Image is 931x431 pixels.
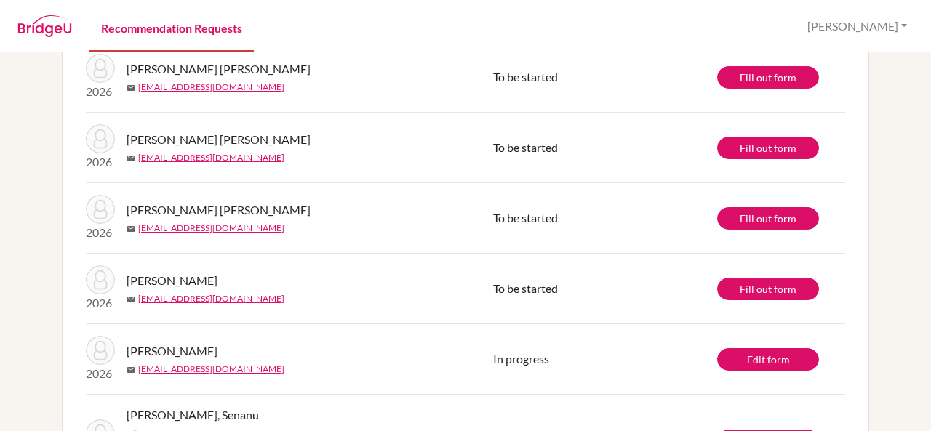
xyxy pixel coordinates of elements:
[86,83,115,100] p: 2026
[801,12,914,40] button: [PERSON_NAME]
[717,66,819,89] a: Fill out form
[717,207,819,230] a: Fill out form
[138,81,284,94] a: [EMAIL_ADDRESS][DOMAIN_NAME]
[127,131,311,148] span: [PERSON_NAME] [PERSON_NAME]
[717,348,819,371] a: Edit form
[138,151,284,164] a: [EMAIL_ADDRESS][DOMAIN_NAME]
[86,294,115,312] p: 2026
[127,84,135,92] span: mail
[127,272,217,289] span: [PERSON_NAME]
[127,406,259,424] span: [PERSON_NAME], Senanu
[127,60,311,78] span: [PERSON_NAME] [PERSON_NAME]
[89,2,254,52] a: Recommendation Requests
[86,195,115,224] img: Appiah-Pinkrah, Hannes Kwabena Akowuah
[493,352,549,366] span: In progress
[86,365,115,382] p: 2026
[86,153,115,171] p: 2026
[127,154,135,163] span: mail
[127,225,135,233] span: mail
[127,201,311,219] span: [PERSON_NAME] [PERSON_NAME]
[493,70,558,84] span: To be started
[717,137,819,159] a: Fill out form
[138,292,284,305] a: [EMAIL_ADDRESS][DOMAIN_NAME]
[127,366,135,374] span: mail
[86,336,115,365] img: Kroma, Christine
[717,278,819,300] a: Fill out form
[127,342,217,360] span: [PERSON_NAME]
[493,281,558,295] span: To be started
[17,15,72,37] img: BridgeU logo
[138,363,284,376] a: [EMAIL_ADDRESS][DOMAIN_NAME]
[493,140,558,154] span: To be started
[138,222,284,235] a: [EMAIL_ADDRESS][DOMAIN_NAME]
[86,265,115,294] img: Nwarueze, Deborah Oluchi
[86,124,115,153] img: Appiah-Pinkrah, Hannes Kwabena Akowuah
[493,211,558,225] span: To be started
[127,295,135,304] span: mail
[86,224,115,241] p: 2026
[86,54,115,83] img: Appiah-Pinkrah, Hannes Kwabena Akowuah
